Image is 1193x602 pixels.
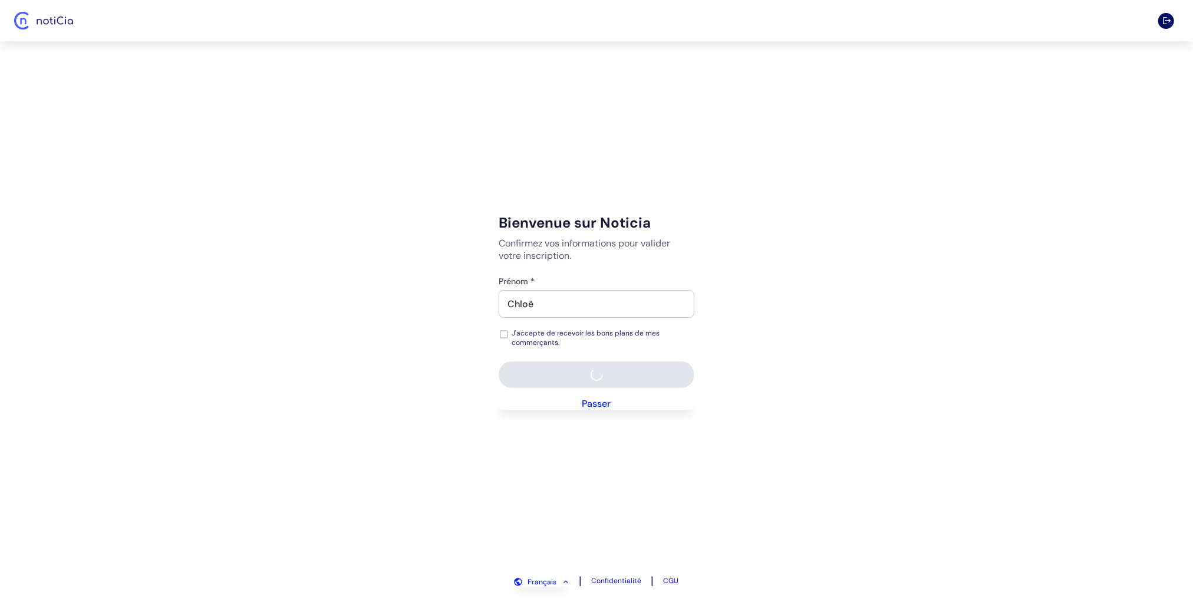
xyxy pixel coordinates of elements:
button: Français [515,577,569,587]
a: Confidentialité [591,576,641,585]
span: | [651,574,654,588]
label: Prénom * [499,276,694,287]
button: Passer [499,397,694,410]
a: CGU [663,576,678,585]
button: Se déconnecter [1158,13,1174,29]
input: ex: Jean [499,291,694,317]
p: Confirmez vos informations pour valider votre inscription. [499,237,694,262]
img: Logo Noticia [14,12,73,29]
span: | [579,574,582,588]
p: J'accepte de recevoir les bons plans de mes commerçants. [512,328,685,347]
h4: Bienvenue sur Noticia [499,213,694,232]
